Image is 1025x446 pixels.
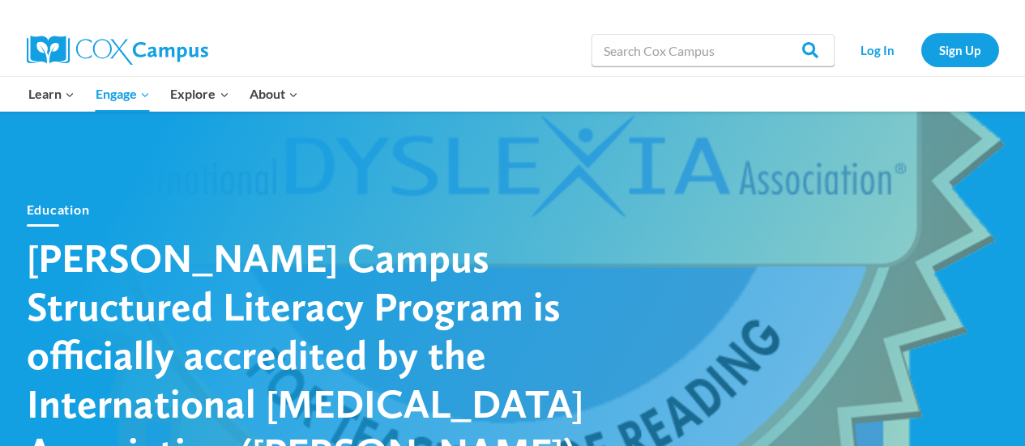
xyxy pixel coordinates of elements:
[592,34,835,66] input: Search Cox Campus
[250,83,298,104] span: About
[96,83,150,104] span: Engage
[843,33,999,66] nav: Secondary Navigation
[19,77,309,111] nav: Primary Navigation
[921,33,999,66] a: Sign Up
[843,33,913,66] a: Log In
[27,36,208,65] img: Cox Campus
[170,83,228,104] span: Explore
[27,202,90,217] a: Education
[28,83,75,104] span: Learn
